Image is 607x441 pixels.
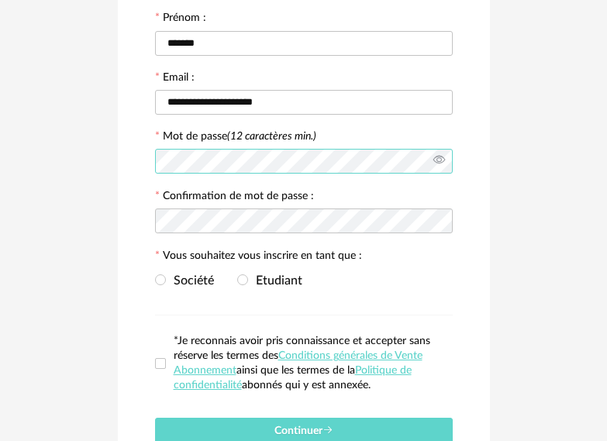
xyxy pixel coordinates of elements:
[227,131,316,142] i: (12 caractères min.)
[155,12,206,26] label: Prénom :
[166,274,214,287] span: Société
[163,131,316,142] label: Mot de passe
[155,191,314,205] label: Confirmation de mot de passe :
[174,336,430,391] span: *Je reconnais avoir pris connaissance et accepter sans réserve les termes des ainsi que les terme...
[155,250,362,264] label: Vous souhaitez vous inscrire en tant que :
[274,425,333,436] span: Continuer
[155,72,195,86] label: Email :
[248,274,302,287] span: Etudiant
[174,350,422,376] a: Conditions générales de Vente Abonnement
[174,365,412,391] a: Politique de confidentialité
